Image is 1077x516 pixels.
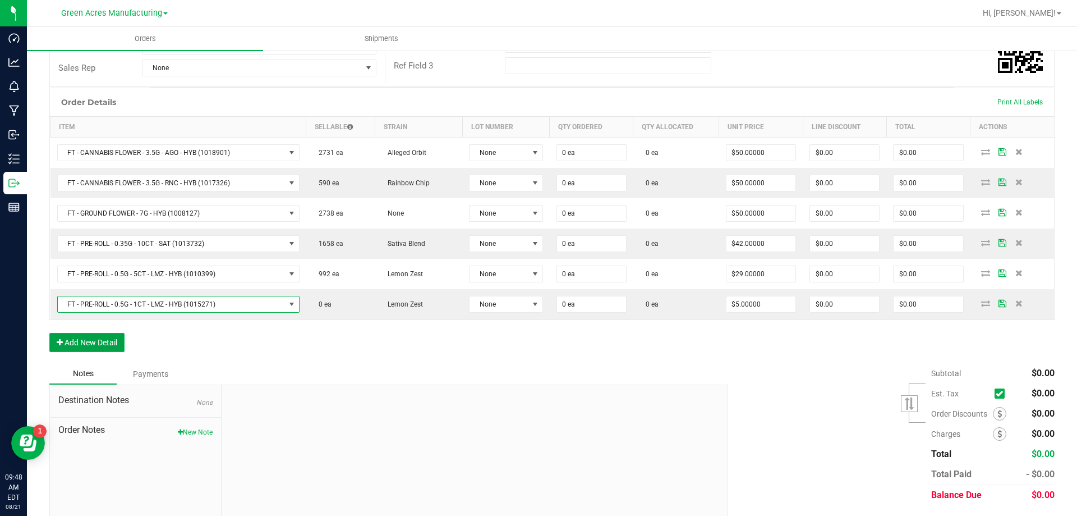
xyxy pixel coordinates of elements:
[33,424,47,438] iframe: Resource center unread badge
[994,209,1011,216] span: Save Order Detail
[931,369,961,378] span: Subtotal
[382,179,430,187] span: Rainbow Chip
[726,236,795,252] input: 0
[58,42,108,52] span: Customer PO
[640,209,659,217] span: 0 ea
[994,239,1011,246] span: Save Order Detail
[5,503,22,511] p: 08/21
[1011,270,1028,276] span: Delete Order Detail
[49,333,125,352] button: Add New Detail
[11,426,45,460] iframe: Resource center
[810,145,879,161] input: 0
[894,145,963,161] input: 0
[58,394,213,407] span: Destination Notes
[142,60,361,76] span: None
[557,236,626,252] input: 0
[50,117,306,138] th: Item
[894,236,963,252] input: 0
[462,117,549,138] th: Lot Number
[8,177,20,189] inline-svg: Outbound
[894,296,963,312] input: 0
[313,300,332,308] span: 0 ea
[726,206,795,221] input: 0
[810,206,879,221] input: 0
[58,175,285,191] span: FT - CANNABIS FLOWER - 3.5G - RNC - HYB (1017326)
[810,296,879,312] input: 0
[726,145,795,161] input: 0
[640,270,659,278] span: 0 ea
[119,34,171,44] span: Orders
[557,175,626,191] input: 0
[470,145,528,161] span: None
[994,179,1011,185] span: Save Order Detail
[1011,209,1028,216] span: Delete Order Detail
[726,296,795,312] input: 0
[313,149,343,157] span: 2731 ea
[931,469,972,480] span: Total Paid
[349,34,413,44] span: Shipments
[58,236,285,252] span: FT - PRE-ROLL - 0.35G - 10CT - SAT (1013732)
[470,175,528,191] span: None
[313,179,339,187] span: 590 ea
[8,129,20,140] inline-svg: Inbound
[5,472,22,503] p: 09:48 AM EDT
[803,117,886,138] th: Line Discount
[1032,408,1055,419] span: $0.00
[633,117,719,138] th: Qty Allocated
[931,389,990,398] span: Est. Tax
[8,57,20,68] inline-svg: Analytics
[58,63,95,73] span: Sales Rep
[997,98,1043,106] span: Print All Labels
[995,386,1010,401] span: Calculate excise tax
[470,236,528,252] span: None
[557,266,626,282] input: 0
[1032,368,1055,378] span: $0.00
[1011,179,1028,185] span: Delete Order Detail
[894,266,963,282] input: 0
[382,270,423,278] span: Lemon Zest
[313,240,343,248] span: 1658 ea
[263,27,499,51] a: Shipments
[640,179,659,187] span: 0 ea
[382,149,426,157] span: Alleged Orbit
[58,423,213,437] span: Order Notes
[894,175,963,191] input: 0
[382,209,404,217] span: None
[640,149,659,157] span: 0 ea
[8,105,20,116] inline-svg: Manufacturing
[810,175,879,191] input: 0
[306,117,375,138] th: Sellable
[470,266,528,282] span: None
[640,240,659,248] span: 0 ea
[970,117,1054,138] th: Actions
[894,206,963,221] input: 0
[8,81,20,92] inline-svg: Monitoring
[58,206,285,221] span: FT - GROUND FLOWER - 7G - HYB (1008127)
[1032,388,1055,399] span: $0.00
[470,296,528,312] span: None
[1026,469,1055,480] span: - $0.00
[117,364,184,384] div: Payments
[983,8,1056,17] span: Hi, [PERSON_NAME]!
[557,145,626,161] input: 0
[61,98,116,107] h1: Order Details
[470,206,528,221] span: None
[1011,239,1028,246] span: Delete Order Detail
[994,270,1011,276] span: Save Order Detail
[931,490,982,500] span: Balance Due
[1032,449,1055,459] span: $0.00
[557,206,626,221] input: 0
[196,399,213,407] span: None
[726,175,795,191] input: 0
[8,153,20,165] inline-svg: Inventory
[931,449,951,459] span: Total
[931,409,993,418] span: Order Discounts
[994,148,1011,155] span: Save Order Detail
[994,300,1011,307] span: Save Order Detail
[8,202,20,213] inline-svg: Reports
[58,296,285,312] span: FT - PRE-ROLL - 0.5G - 1CT - LMZ - HYB (1015271)
[810,266,879,282] input: 0
[313,209,343,217] span: 2738 ea
[375,117,462,138] th: Strain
